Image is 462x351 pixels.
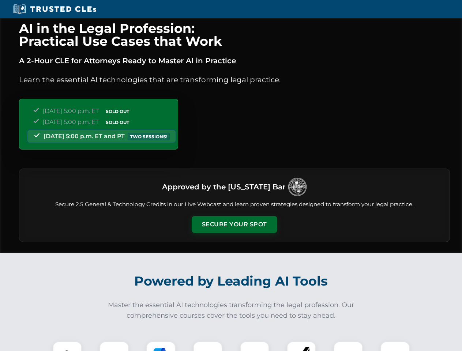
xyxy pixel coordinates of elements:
span: [DATE] 5:00 p.m. ET [43,118,99,125]
img: Logo [288,178,307,196]
button: Secure Your Spot [192,216,277,233]
span: [DATE] 5:00 p.m. ET [43,107,99,114]
p: Master the essential AI technologies transforming the legal profession. Our comprehensive courses... [103,300,359,321]
p: Secure 2.5 General & Technology Credits in our Live Webcast and learn proven strategies designed ... [28,200,441,209]
p: A 2-Hour CLE for Attorneys Ready to Master AI in Practice [19,55,450,67]
h1: AI in the Legal Profession: Practical Use Cases that Work [19,22,450,48]
span: SOLD OUT [103,107,132,115]
h3: Approved by the [US_STATE] Bar [162,180,285,193]
h2: Powered by Leading AI Tools [29,268,434,294]
img: Trusted CLEs [11,4,98,15]
p: Learn the essential AI technologies that are transforming legal practice. [19,74,450,86]
span: SOLD OUT [103,118,132,126]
